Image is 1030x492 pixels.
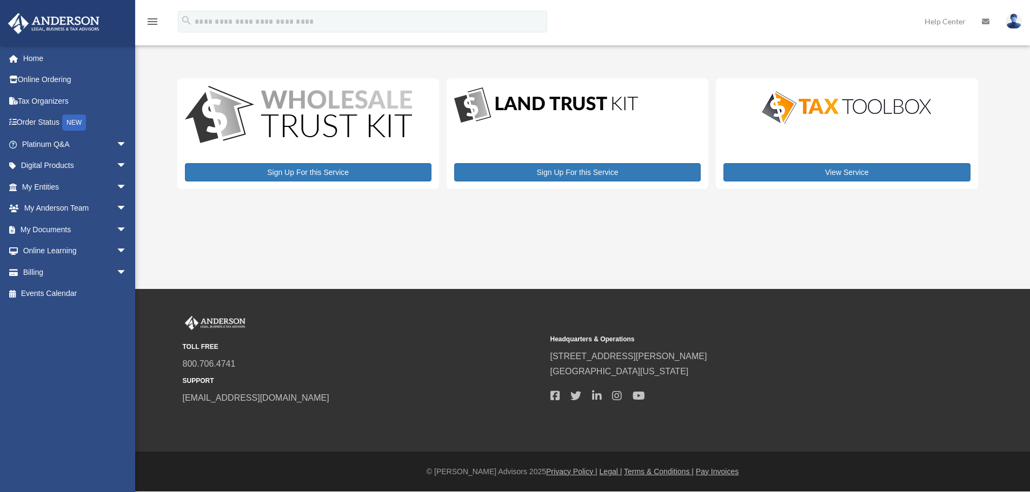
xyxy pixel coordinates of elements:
a: My Documentsarrow_drop_down [8,219,143,240]
a: Sign Up For this Service [185,163,431,181]
span: arrow_drop_down [116,176,138,198]
a: Online Learningarrow_drop_down [8,240,143,262]
a: Terms & Conditions | [624,467,694,476]
a: Digital Productsarrow_drop_down [8,155,138,177]
img: LandTrust_lgo-1.jpg [454,86,638,125]
a: Order StatusNEW [8,112,143,134]
a: Home [8,48,143,69]
a: Sign Up For this Service [454,163,701,181]
i: menu [146,15,159,28]
a: Events Calendar [8,283,143,305]
span: arrow_drop_down [116,240,138,262]
a: My Anderson Teamarrow_drop_down [8,198,143,219]
span: arrow_drop_down [116,219,138,241]
i: search [181,15,192,26]
a: Privacy Policy | [546,467,597,476]
img: WS-Trust-Kit-lgo-1.jpg [185,86,412,146]
a: Tax Organizers [8,90,143,112]
a: Pay Invoices [696,467,739,476]
a: Billingarrow_drop_down [8,261,143,283]
a: Legal | [600,467,622,476]
a: Online Ordering [8,69,143,91]
a: [GEOGRAPHIC_DATA][US_STATE] [550,367,689,376]
img: User Pic [1006,14,1022,29]
div: © [PERSON_NAME] Advisors 2025 [135,465,1030,478]
a: menu [146,19,159,28]
a: [EMAIL_ADDRESS][DOMAIN_NAME] [183,393,329,402]
a: 800.706.4741 [183,359,236,368]
img: Anderson Advisors Platinum Portal [5,13,103,34]
a: My Entitiesarrow_drop_down [8,176,143,198]
span: arrow_drop_down [116,261,138,284]
small: Headquarters & Operations [550,334,911,345]
img: Anderson Advisors Platinum Portal [183,316,248,330]
span: arrow_drop_down [116,133,138,156]
div: NEW [62,114,86,131]
span: arrow_drop_down [116,198,138,220]
a: Platinum Q&Aarrow_drop_down [8,133,143,155]
small: SUPPORT [183,375,543,387]
a: View Service [723,163,970,181]
span: arrow_drop_down [116,155,138,177]
small: TOLL FREE [183,341,543,353]
a: [STREET_ADDRESS][PERSON_NAME] [550,352,707,361]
